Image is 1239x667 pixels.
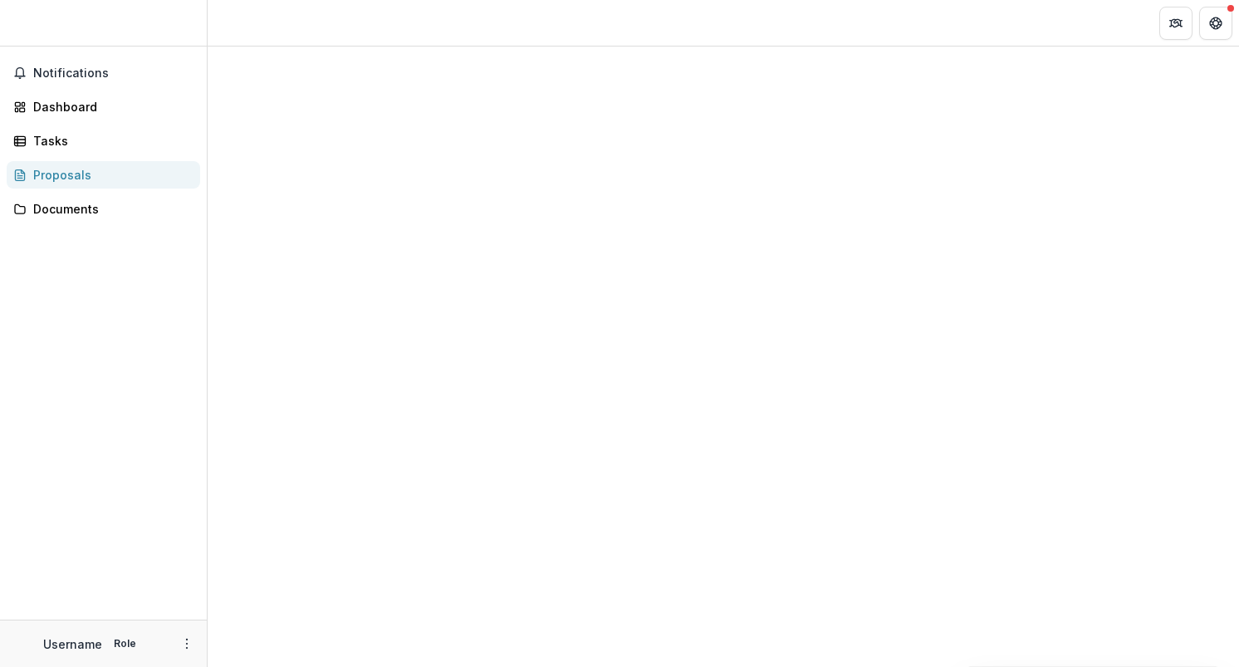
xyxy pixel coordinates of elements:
span: Notifications [33,66,193,81]
button: Notifications [7,60,200,86]
div: Dashboard [33,98,187,115]
button: More [177,634,197,654]
button: Partners [1159,7,1192,40]
p: Role [109,636,141,651]
a: Tasks [7,127,200,154]
a: Proposals [7,161,200,189]
div: Tasks [33,132,187,150]
div: Documents [33,200,187,218]
button: Get Help [1199,7,1232,40]
p: Username [43,635,102,653]
div: Proposals [33,166,187,184]
a: Documents [7,195,200,223]
a: Dashboard [7,93,200,120]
